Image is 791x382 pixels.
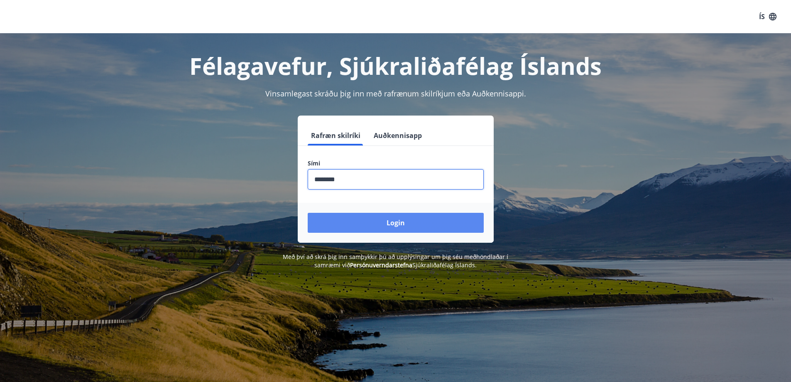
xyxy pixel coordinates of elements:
[283,253,508,269] span: Með því að skrá þig inn samþykkir þú að upplýsingar um þig séu meðhöndlaðar í samræmi við Sjúkral...
[265,89,526,99] span: Vinsamlegast skráðu þig inn með rafrænum skilríkjum eða Auðkennisappi.
[107,50,685,81] h1: Félagavefur, Sjúkraliðafélag Íslands
[308,126,364,145] button: Rafræn skilríki
[370,126,425,145] button: Auðkennisapp
[350,261,412,269] a: Persónuverndarstefna
[308,159,484,168] label: Sími
[754,9,781,24] button: ÍS
[308,213,484,233] button: Login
